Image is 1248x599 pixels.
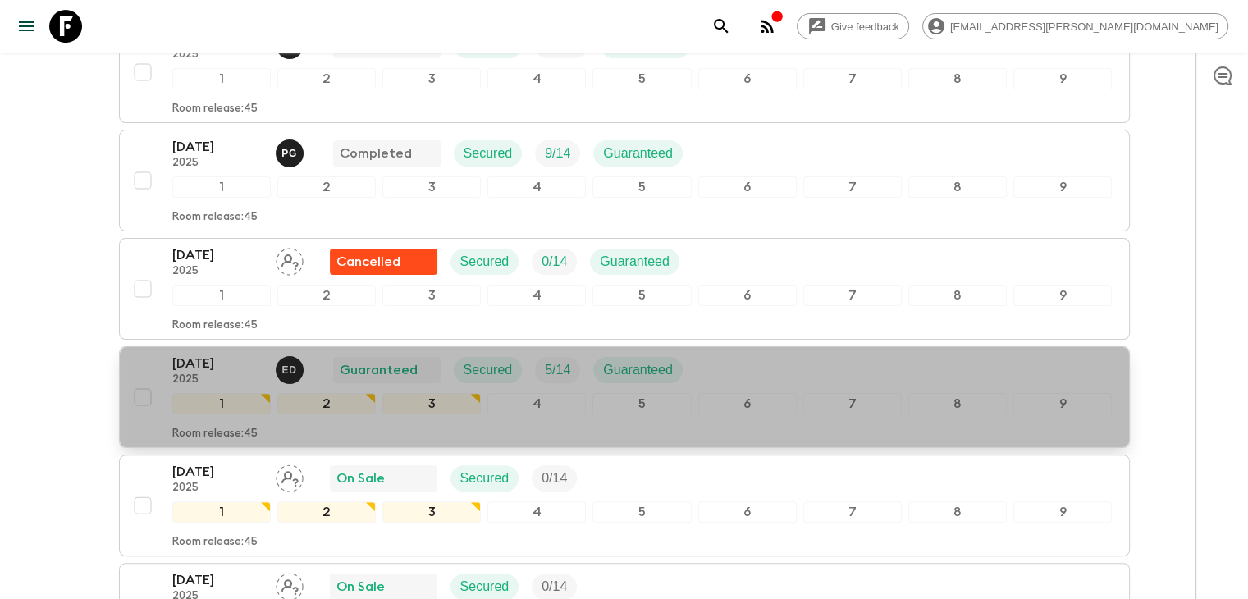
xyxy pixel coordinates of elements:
[172,428,258,441] p: Room release: 45
[172,137,263,157] p: [DATE]
[803,176,902,198] div: 7
[119,455,1130,556] button: [DATE]2025Assign pack leaderOn SaleSecuredTrip Fill123456789Room release:45
[119,21,1130,123] button: [DATE]2025Patricia GutierrezCompletedSecuredTrip FillGuaranteed123456789Room release:45
[908,393,1007,414] div: 8
[336,469,385,488] p: On Sale
[908,68,1007,89] div: 8
[487,501,586,523] div: 4
[464,360,513,380] p: Secured
[172,48,263,62] p: 2025
[172,68,271,89] div: 1
[172,176,271,198] div: 1
[460,577,510,597] p: Secured
[545,360,570,380] p: 5 / 14
[454,140,523,167] div: Secured
[382,176,481,198] div: 3
[1013,176,1112,198] div: 9
[172,157,263,170] p: 2025
[542,469,567,488] p: 0 / 14
[532,249,577,275] div: Trip Fill
[603,144,673,163] p: Guaranteed
[535,357,580,383] div: Trip Fill
[340,360,418,380] p: Guaranteed
[119,130,1130,231] button: [DATE]2025Patricia GutierrezCompletedSecuredTrip FillGuaranteed123456789Room release:45
[276,361,307,374] span: Ernesto Deciga Alcàntara
[592,393,691,414] div: 5
[172,373,263,386] p: 2025
[277,68,376,89] div: 2
[172,285,271,306] div: 1
[1013,393,1112,414] div: 9
[454,357,523,383] div: Secured
[172,393,271,414] div: 1
[172,103,258,116] p: Room release: 45
[698,285,797,306] div: 6
[803,501,902,523] div: 7
[382,68,481,89] div: 3
[172,245,263,265] p: [DATE]
[460,469,510,488] p: Secured
[545,144,570,163] p: 9 / 14
[450,465,519,492] div: Secured
[1013,501,1112,523] div: 9
[276,578,304,591] span: Assign pack leader
[532,465,577,492] div: Trip Fill
[822,21,908,33] span: Give feedback
[698,68,797,89] div: 6
[172,536,258,549] p: Room release: 45
[276,253,304,266] span: Assign pack leader
[487,68,586,89] div: 4
[698,393,797,414] div: 6
[460,252,510,272] p: Secured
[1013,285,1112,306] div: 9
[600,252,670,272] p: Guaranteed
[172,482,263,495] p: 2025
[1013,68,1112,89] div: 9
[172,319,258,332] p: Room release: 45
[603,360,673,380] p: Guaranteed
[382,501,481,523] div: 3
[487,393,586,414] div: 4
[941,21,1227,33] span: [EMAIL_ADDRESS][PERSON_NAME][DOMAIN_NAME]
[172,265,263,278] p: 2025
[698,501,797,523] div: 6
[119,346,1130,448] button: [DATE]2025Ernesto Deciga AlcàntaraGuaranteedSecuredTrip FillGuaranteed123456789Room release:45
[592,285,691,306] div: 5
[487,285,586,306] div: 4
[592,501,691,523] div: 5
[277,393,376,414] div: 2
[336,252,400,272] p: Cancelled
[330,249,437,275] div: Flash Pack cancellation
[908,501,1007,523] div: 8
[535,140,580,167] div: Trip Fill
[698,176,797,198] div: 6
[592,68,691,89] div: 5
[277,501,376,523] div: 2
[172,570,263,590] p: [DATE]
[542,252,567,272] p: 0 / 14
[705,10,738,43] button: search adventures
[172,354,263,373] p: [DATE]
[803,68,902,89] div: 7
[277,176,376,198] div: 2
[803,285,902,306] div: 7
[382,393,481,414] div: 3
[797,13,909,39] a: Give feedback
[10,10,43,43] button: menu
[487,176,586,198] div: 4
[276,469,304,482] span: Assign pack leader
[276,356,307,384] button: ED
[464,144,513,163] p: Secured
[336,577,385,597] p: On Sale
[908,285,1007,306] div: 8
[803,393,902,414] div: 7
[277,285,376,306] div: 2
[282,364,297,377] p: E D
[450,249,519,275] div: Secured
[172,462,263,482] p: [DATE]
[172,501,271,523] div: 1
[922,13,1228,39] div: [EMAIL_ADDRESS][PERSON_NAME][DOMAIN_NAME]
[542,577,567,597] p: 0 / 14
[119,238,1130,340] button: [DATE]2025Assign pack leaderFlash Pack cancellationSecuredTrip FillGuaranteed123456789Room releas...
[382,285,481,306] div: 3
